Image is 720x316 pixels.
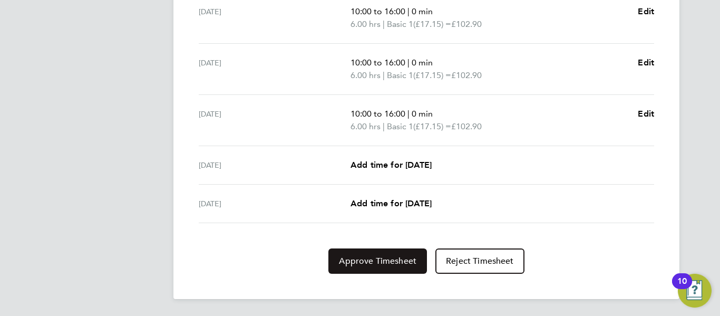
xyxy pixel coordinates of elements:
span: 10:00 to 16:00 [351,58,405,68]
button: Approve Timesheet [328,248,427,274]
a: Edit [638,108,654,120]
span: | [407,6,410,16]
span: Add time for [DATE] [351,198,432,208]
div: 10 [677,281,687,295]
span: (£17.15) = [413,19,451,29]
span: Add time for [DATE] [351,160,432,170]
button: Open Resource Center, 10 new notifications [678,274,712,308]
button: Reject Timesheet [435,248,524,274]
span: 10:00 to 16:00 [351,6,405,16]
span: 6.00 hrs [351,19,381,29]
a: Add time for [DATE] [351,159,432,171]
span: 0 min [412,6,433,16]
span: | [407,58,410,68]
span: Reject Timesheet [446,256,514,266]
span: | [383,70,385,80]
a: Edit [638,56,654,69]
a: Add time for [DATE] [351,197,432,210]
span: Edit [638,6,654,16]
span: (£17.15) = [413,70,451,80]
div: [DATE] [199,108,351,133]
span: | [383,121,385,131]
span: | [407,109,410,119]
div: [DATE] [199,159,351,171]
span: 0 min [412,58,433,68]
span: 6.00 hrs [351,70,381,80]
span: Edit [638,109,654,119]
span: £102.90 [451,19,482,29]
span: Basic 1 [387,69,413,82]
span: £102.90 [451,121,482,131]
span: Approve Timesheet [339,256,416,266]
a: Edit [638,5,654,18]
span: Basic 1 [387,18,413,31]
span: 10:00 to 16:00 [351,109,405,119]
span: £102.90 [451,70,482,80]
span: 6.00 hrs [351,121,381,131]
div: [DATE] [199,56,351,82]
span: Basic 1 [387,120,413,133]
span: | [383,19,385,29]
span: (£17.15) = [413,121,451,131]
div: [DATE] [199,5,351,31]
span: 0 min [412,109,433,119]
span: Edit [638,58,654,68]
div: [DATE] [199,197,351,210]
